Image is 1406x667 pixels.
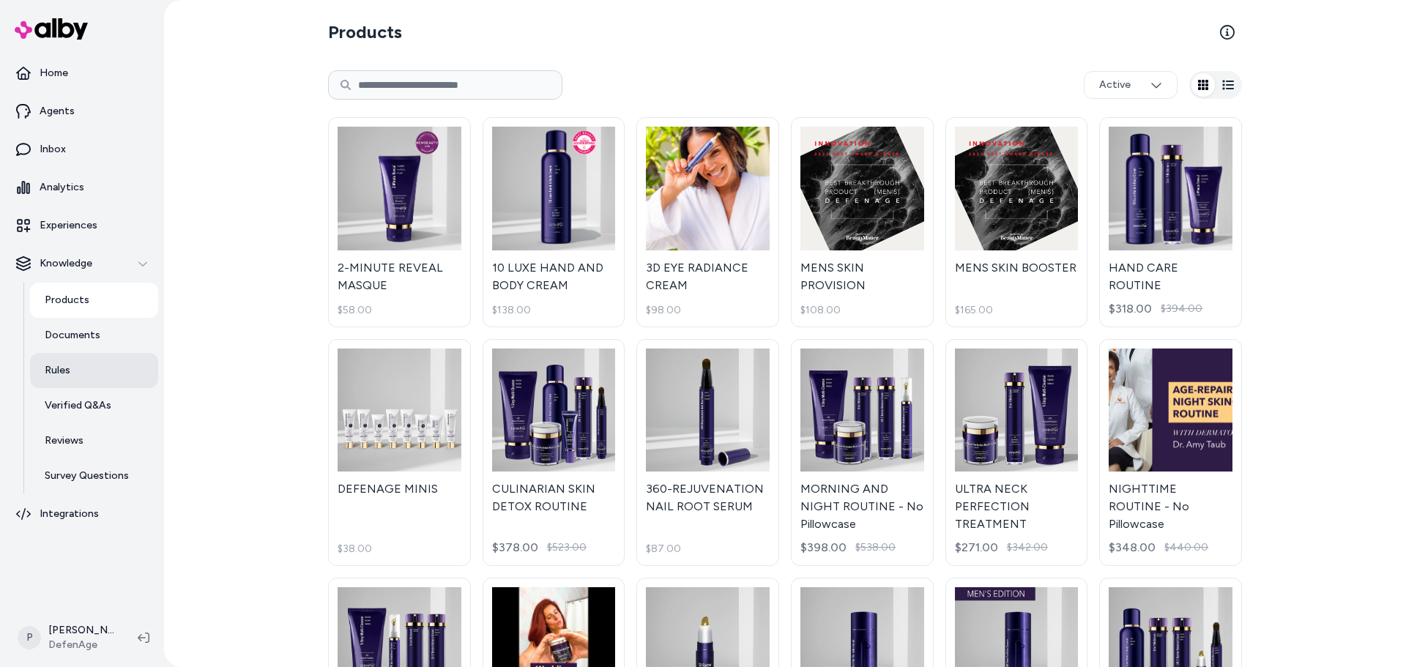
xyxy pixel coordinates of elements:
a: NIGHTTIME ROUTINE - No PillowcaseNIGHTTIME ROUTINE - No Pillowcase$348.00$440.00 [1099,339,1242,567]
a: 3D EYE RADIANCE CREAM3D EYE RADIANCE CREAM$98.00 [636,117,779,327]
p: Documents [45,328,100,343]
button: Knowledge [6,246,158,281]
img: alby Logo [15,18,88,40]
a: 360-REJUVENATION NAIL ROOT SERUM360-REJUVENATION NAIL ROOT SERUM$87.00 [636,339,779,567]
a: Survey Questions [30,458,158,493]
a: CULINARIAN SKIN DETOX ROUTINECULINARIAN SKIN DETOX ROUTINE$378.00$523.00 [483,339,625,567]
a: MORNING AND NIGHT ROUTINE - No PillowcaseMORNING AND NIGHT ROUTINE - No Pillowcase$398.00$538.00 [791,339,934,567]
a: Reviews [30,423,158,458]
a: Experiences [6,208,158,243]
a: 2-MINUTE REVEAL MASQUE2-MINUTE REVEAL MASQUE$58.00 [328,117,471,327]
a: MENS SKIN BOOSTERMENS SKIN BOOSTER$165.00 [945,117,1088,327]
p: Home [40,66,68,81]
a: Inbox [6,132,158,167]
h2: Products [328,21,402,44]
button: P[PERSON_NAME]DefenAge [9,614,126,661]
p: Knowledge [40,256,92,271]
span: DefenAge [48,638,114,652]
p: [PERSON_NAME] [48,623,114,638]
a: Analytics [6,170,158,205]
a: DEFENAGE MINISDEFENAGE MINIS$38.00 [328,339,471,567]
a: MENS SKIN PROVISIONMENS SKIN PROVISION$108.00 [791,117,934,327]
p: Reviews [45,433,83,448]
button: Active [1084,71,1178,99]
a: Rules [30,353,158,388]
a: Products [30,283,158,318]
a: Integrations [6,496,158,532]
p: Analytics [40,180,84,195]
p: Verified Q&As [45,398,111,413]
p: Inbox [40,142,66,157]
a: Home [6,56,158,91]
p: Integrations [40,507,99,521]
p: Survey Questions [45,469,129,483]
a: Agents [6,94,158,129]
a: 10 LUXE HAND AND BODY CREAM10 LUXE HAND AND BODY CREAM$138.00 [483,117,625,327]
p: Products [45,293,89,308]
span: P [18,626,41,649]
a: ULTRA NECK PERFECTION TREATMENTULTRA NECK PERFECTION TREATMENT$271.00$342.00 [945,339,1088,567]
a: HAND CARE ROUTINEHAND CARE ROUTINE$318.00$394.00 [1099,117,1242,327]
a: Verified Q&As [30,388,158,423]
p: Rules [45,363,70,378]
p: Experiences [40,218,97,233]
p: Agents [40,104,75,119]
a: Documents [30,318,158,353]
